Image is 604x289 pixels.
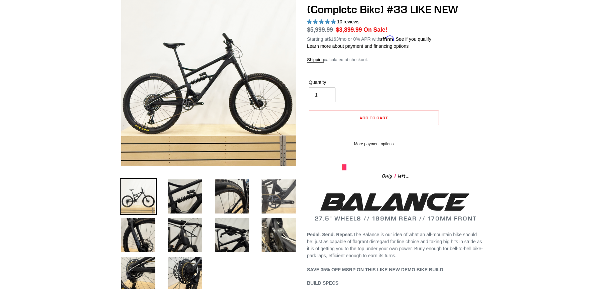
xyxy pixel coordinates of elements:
[342,170,449,181] div: Only left...
[307,34,431,43] p: Starting at /mo or 0% APR with .
[307,232,353,237] b: Pedal. Send. Repeat.
[307,26,333,33] s: $5,999.99
[336,26,362,33] span: $3,899.99
[307,19,337,24] span: 5.00 stars
[260,217,297,254] img: Load image into Gallery viewer, DEMO BIKE: BALANCE - Black - XL (Complete Bike) #33 LIKE NEW
[359,115,389,120] span: Add to cart
[307,191,484,222] h2: 27.5" WHEELS // 169MM REAR // 170MM FRONT
[167,217,203,254] img: Load image into Gallery viewer, DEMO BIKE: BALANCE - Black - XL (Complete Bike) #33 LIKE NEW
[213,178,250,215] img: Load image into Gallery viewer, DEMO BIKE: BALANCE - Black - XL (Complete Bike) #33 LIKE NEW
[307,57,324,63] a: Shipping
[309,111,439,125] button: Add to cart
[307,280,338,286] span: BUILD SPECS
[307,43,409,49] a: Learn more about payment and financing options
[307,231,484,273] p: The Balance is our idea of what an all-mountain bike should be: just as capable of flagrant disre...
[307,267,443,272] span: SAVE 35% OFF MSRP ON THIS LIKE NEW DEMO BIKE BUILD
[260,178,297,215] img: Load image into Gallery viewer, DEMO BIKE: BALANCE - Black - XL (Complete Bike) #33 LIKE NEW
[396,36,431,42] a: See if you qualify - Learn more about Affirm Financing (opens in modal)
[363,25,387,34] span: On Sale!
[307,56,484,63] div: calculated at checkout.
[120,178,157,215] img: Load image into Gallery viewer, DEMO BIKE: BALANCE - Black - XL (Complete Bike) #33 LIKE NEW
[380,35,394,41] span: Affirm
[213,217,250,254] img: Load image into Gallery viewer, DEMO BIKE: BALANCE - Black - XL (Complete Bike) #33 LIKE NEW
[309,141,439,147] a: More payment options
[120,217,157,254] img: Load image into Gallery viewer, DEMO BIKE: BALANCE - Black - XL (Complete Bike) #33 LIKE NEW
[167,178,203,215] img: Load image into Gallery viewer, DEMO BIKE: BALANCE - Black - XL (Complete Bike) #33 LIKE NEW
[392,172,398,180] span: 1
[309,79,372,86] label: Quantity
[328,36,339,42] span: $163
[337,19,359,24] span: 10 reviews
